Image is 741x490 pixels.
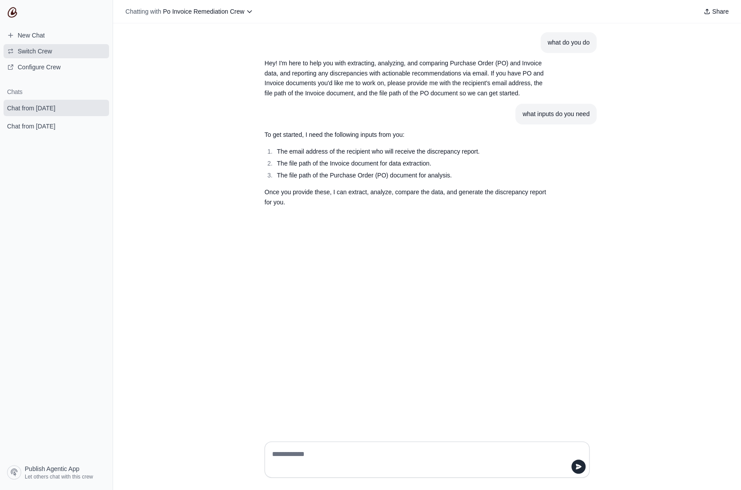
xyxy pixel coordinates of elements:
[265,130,547,140] p: To get started, I need the following inputs from you:
[4,100,109,116] a: Chat from [DATE]
[122,5,257,18] button: Chatting with Po Invoice Remediation Crew
[4,462,109,483] a: Publish Agentic App Let others chat with this crew
[4,44,109,58] button: Switch Crew
[515,104,597,124] section: User message
[7,104,55,113] span: Chat from [DATE]
[274,147,547,157] li: The email address of the recipient who will receive the discrepancy report.
[265,58,547,98] p: Hey! I'm here to help you with extracting, analyzing, and comparing Purchase Order (PO) and Invoi...
[541,32,597,53] section: User message
[7,7,18,18] img: CrewAI Logo
[7,122,55,131] span: Chat from [DATE]
[18,31,45,40] span: New Chat
[125,7,161,16] span: Chatting with
[25,473,93,480] span: Let others chat with this crew
[4,118,109,134] a: Chat from [DATE]
[274,170,547,181] li: The file path of the Purchase Order (PO) document for analysis.
[257,53,554,104] section: Response
[4,60,109,74] a: Configure Crew
[548,38,590,48] div: what do you do
[18,63,60,72] span: Configure Crew
[4,28,109,42] a: New Chat
[25,464,79,473] span: Publish Agentic App
[18,47,52,56] span: Switch Crew
[265,187,547,207] p: Once you provide these, I can extract, analyze, compare the data, and generate the discrepancy re...
[522,109,590,119] div: what inputs do you need
[163,8,244,15] span: Po Invoice Remediation Crew
[257,124,554,213] section: Response
[274,158,547,169] li: The file path of the Invoice document for data extraction.
[712,7,729,16] span: Share
[700,5,732,18] button: Share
